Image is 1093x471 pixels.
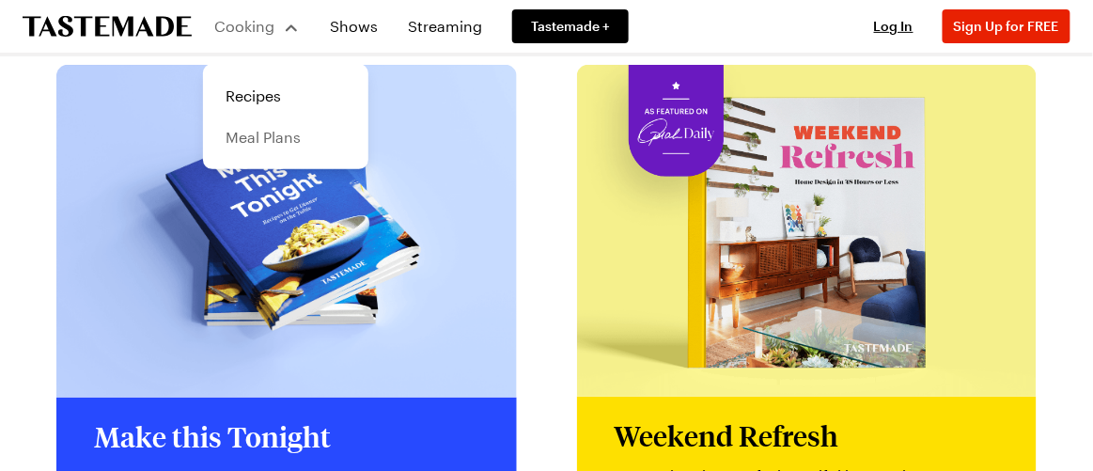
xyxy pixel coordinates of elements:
[943,9,1070,43] button: Sign Up for FREE
[577,65,1038,397] img: Weekend Refresh book
[214,75,357,117] a: Recipes
[615,419,1000,453] h2: Weekend Refresh
[954,18,1059,34] span: Sign Up for FREE
[94,420,479,454] h2: Make this Tonight
[512,9,629,43] a: Tastemade +
[203,64,368,169] div: Cooking
[856,17,931,36] button: Log In
[874,18,913,34] span: Log In
[56,65,517,397] img: Make this Tonight book
[214,117,357,158] a: Meal Plans
[214,4,300,49] button: Cooking
[531,17,610,36] span: Tastemade +
[215,17,275,35] span: Cooking
[23,16,192,38] a: To Tastemade Home Page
